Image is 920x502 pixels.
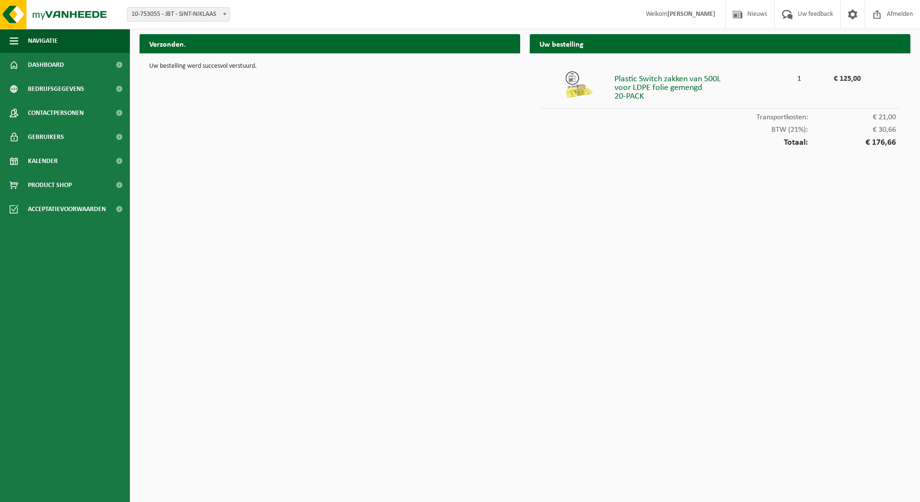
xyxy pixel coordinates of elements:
span: Gebruikers [28,125,64,149]
div: Plastic Switch zakken van 500L voor LDPE folie gemengd 20-PACK [614,70,791,101]
span: Product Shop [28,173,72,197]
div: 1 [791,70,808,83]
strong: [PERSON_NAME] [667,11,716,18]
img: 01-999964 [565,70,594,99]
span: 10-753055 - JBT - SINT-NIKLAAS [128,8,230,21]
iframe: chat widget [5,481,161,502]
span: Acceptatievoorwaarden [28,197,106,221]
span: Bedrijfsgegevens [28,77,84,101]
div: € 125,00 [808,70,861,83]
span: Navigatie [28,29,58,53]
p: Uw bestelling werd succesvol verstuurd. [149,63,511,70]
span: € 176,66 [808,138,896,147]
h2: Uw bestelling [530,34,910,53]
div: Transportkosten: [539,109,901,121]
h2: Verzonden. [140,34,520,53]
div: Totaal: [539,134,901,147]
span: Contactpersonen [28,101,84,125]
div: BTW (21%): [539,121,901,134]
span: € 30,66 [808,126,896,134]
span: Kalender [28,149,58,173]
span: Dashboard [28,53,64,77]
span: 10-753055 - JBT - SINT-NIKLAAS [127,7,230,22]
span: € 21,00 [808,113,896,121]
